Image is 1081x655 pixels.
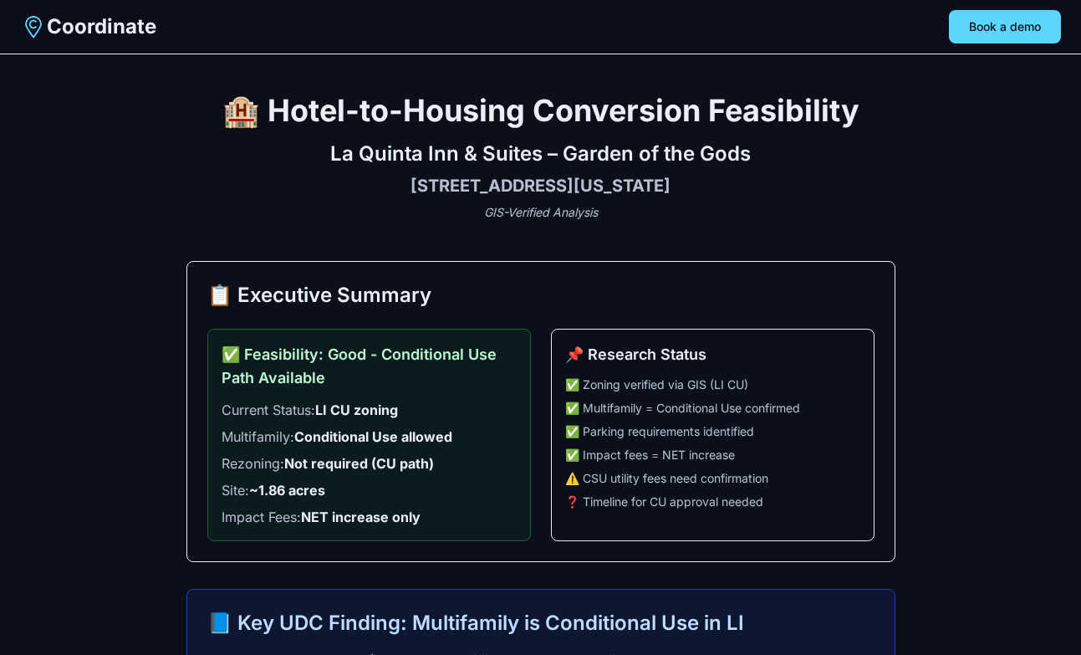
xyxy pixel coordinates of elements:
strong: Not required (CU path) [284,455,434,472]
li: ❓ Timeline for CU approval needed [565,494,860,510]
li: ⚠️ CSU utility fees need confirmation [565,470,860,487]
p: GIS-Verified Analysis [186,204,895,221]
li: Multifamily: [222,427,517,447]
li: Rezoning: [222,453,517,473]
h2: 📋 Executive Summary [207,282,874,309]
h2: 📘 Key UDC Finding: Multifamily is Conditional Use in LI [207,610,874,637]
img: Coordinate [20,13,47,40]
strong: ~1.86 acres [249,482,325,499]
strong: Conditional Use allowed [294,428,452,445]
h3: ✅ Feasibility: Good - Conditional Use Path Available [222,343,517,390]
li: Site: [222,480,517,500]
span: Coordinate [47,13,156,40]
li: ✅ Multifamily = Conditional Use confirmed [565,400,860,417]
strong: LI CU zoning [315,402,398,418]
h3: [STREET_ADDRESS][US_STATE] [186,174,895,197]
li: Current Status: [222,400,517,420]
li: ✅ Zoning verified via GIS (LI CU) [565,376,860,393]
h3: 📌 Research Status [565,343,860,366]
li: ✅ Parking requirements identified [565,423,860,440]
h2: La Quinta Inn & Suites – Garden of the Gods [186,141,895,167]
li: ✅ Impact fees = NET increase [565,447,860,463]
h1: 🏨 Hotel-to-Housing Conversion Feasibility [186,94,895,127]
button: Book a demo [949,10,1061,43]
a: Coordinate [20,13,156,40]
strong: NET increase only [301,509,421,525]
li: Impact Fees: [222,507,517,527]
